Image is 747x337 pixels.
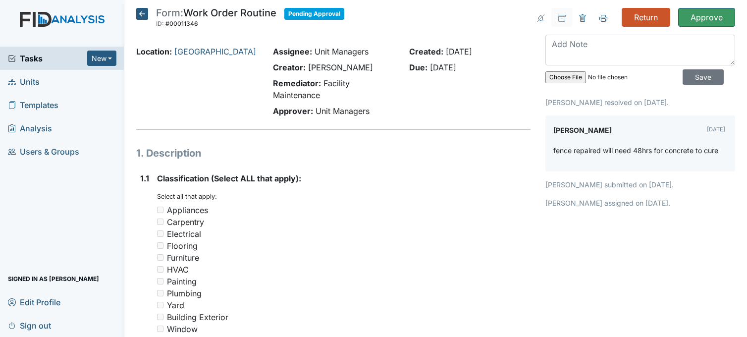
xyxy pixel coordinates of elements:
[167,287,202,299] div: Plumbing
[156,20,164,27] span: ID:
[174,47,256,56] a: [GEOGRAPHIC_DATA]
[315,47,369,56] span: Unit Managers
[8,53,87,64] a: Tasks
[409,62,427,72] strong: Due:
[273,47,312,56] strong: Assignee:
[707,126,725,133] small: [DATE]
[157,230,163,237] input: Electrical
[167,240,198,252] div: Flooring
[8,318,51,333] span: Sign out
[8,294,60,310] span: Edit Profile
[8,74,40,89] span: Units
[140,172,149,184] label: 1.1
[273,62,306,72] strong: Creator:
[545,97,735,108] p: [PERSON_NAME] resolved on [DATE].
[157,193,217,200] small: Select all that apply:
[545,198,735,208] p: [PERSON_NAME] assigned on [DATE].
[167,311,228,323] div: Building Exterior
[553,145,718,156] p: fence repaired will need 48hrs for concrete to cure
[678,8,735,27] input: Approve
[165,20,198,27] span: #00011346
[157,254,163,261] input: Furniture
[167,323,198,335] div: Window
[167,276,197,287] div: Painting
[87,51,117,66] button: New
[273,78,321,88] strong: Remediator:
[157,314,163,320] input: Building Exterior
[409,47,443,56] strong: Created:
[446,47,472,56] span: [DATE]
[683,69,724,85] input: Save
[157,326,163,332] input: Window
[157,302,163,308] input: Yard
[136,146,531,161] h1: 1. Description
[273,106,313,116] strong: Approver:
[308,62,373,72] span: [PERSON_NAME]
[553,123,612,137] label: [PERSON_NAME]
[136,47,172,56] strong: Location:
[430,62,456,72] span: [DATE]
[157,173,301,183] span: Classification (Select ALL that apply):
[316,106,370,116] span: Unit Managers
[167,228,201,240] div: Electrical
[284,8,344,20] span: Pending Approval
[8,144,79,159] span: Users & Groups
[545,179,735,190] p: [PERSON_NAME] submitted on [DATE].
[157,278,163,284] input: Painting
[167,264,189,276] div: HVAC
[157,290,163,296] input: Plumbing
[167,204,208,216] div: Appliances
[8,271,99,286] span: Signed in as [PERSON_NAME]
[167,216,204,228] div: Carpentry
[157,242,163,249] input: Flooring
[156,8,276,30] div: Work Order Routine
[8,120,52,136] span: Analysis
[157,266,163,273] input: HVAC
[167,252,199,264] div: Furniture
[157,207,163,213] input: Appliances
[156,7,183,19] span: Form:
[167,299,184,311] div: Yard
[8,97,58,112] span: Templates
[622,8,670,27] input: Return
[157,219,163,225] input: Carpentry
